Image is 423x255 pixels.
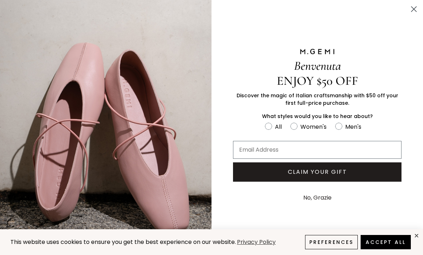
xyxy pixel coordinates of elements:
[275,122,282,131] div: All
[361,235,411,249] button: Accept All
[299,48,335,55] img: M.GEMI
[236,238,277,247] a: Privacy Policy (opens in a new tab)
[237,92,398,107] span: Discover the magic of Italian craftsmanship with $50 off your first full-price purchase.
[262,113,373,120] span: What styles would you like to hear about?
[300,122,327,131] div: Women's
[345,122,361,131] div: Men's
[10,238,236,246] span: This website uses cookies to ensure you get the best experience on our website.
[233,162,401,182] button: CLAIM YOUR GIFT
[414,233,419,239] div: close
[277,73,358,88] span: ENJOY $50 OFF
[305,235,358,249] button: Preferences
[233,141,401,159] input: Email Address
[294,58,341,73] span: Benvenuta
[408,3,420,15] button: Close dialog
[300,189,335,207] button: No, Grazie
